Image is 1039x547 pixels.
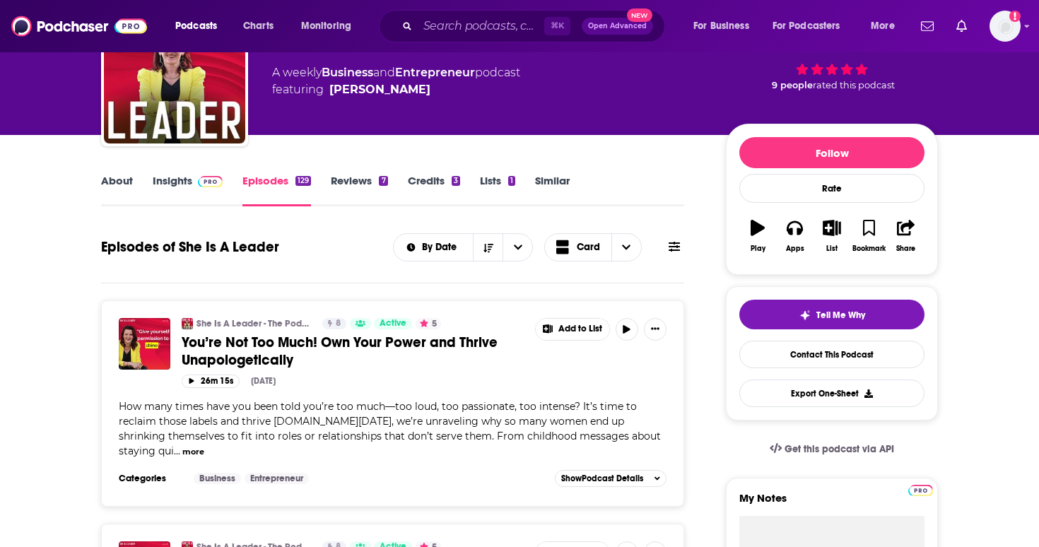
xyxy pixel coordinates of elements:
div: 7 [379,176,387,186]
button: Show More Button [536,319,609,340]
a: Pro website [908,483,933,496]
button: Export One-Sheet [739,380,924,407]
span: Logged in as redsetterpr [990,11,1021,42]
button: open menu [165,15,235,37]
a: Entrepreneur [395,66,475,79]
span: featuring [272,81,520,98]
span: Show Podcast Details [561,474,643,483]
a: Get this podcast via API [758,432,905,466]
div: 3 [452,176,460,186]
span: Podcasts [175,16,217,36]
div: 129 [295,176,311,186]
img: Podchaser Pro [198,176,223,187]
img: tell me why sparkle [799,310,811,321]
img: Podchaser - Follow, Share and Rate Podcasts [11,13,147,40]
span: ... [174,445,180,457]
button: 26m 15s [182,375,240,388]
span: By Date [422,242,462,252]
a: Charts [234,15,282,37]
span: New [627,8,652,22]
button: Play [739,211,776,261]
button: Show profile menu [990,11,1021,42]
button: 5 [416,318,441,329]
button: open menu [763,15,861,37]
button: open menu [503,234,532,261]
div: Rate [739,174,924,203]
a: You’re Not Too Much! Own Your Power and Thrive Unapologetically [182,334,525,369]
button: open menu [683,15,767,37]
a: InsightsPodchaser Pro [153,174,223,206]
span: 8 [336,317,341,331]
button: Show More Button [644,318,667,341]
input: Search podcasts, credits, & more... [418,15,544,37]
button: open menu [291,15,370,37]
svg: Add a profile image [1009,11,1021,22]
button: open menu [861,15,912,37]
span: 9 people [772,80,813,90]
a: She Is A Leader - The Podcast [196,318,313,329]
button: open menu [394,242,474,252]
a: Lists1 [480,174,515,206]
button: Bookmark [850,211,887,261]
button: tell me why sparkleTell Me Why [739,300,924,329]
button: ShowPodcast Details [555,470,667,487]
a: About [101,174,133,206]
span: rated this podcast [813,80,895,90]
span: ⌘ K [544,17,570,35]
div: Share [896,245,915,253]
div: Bookmark [852,245,886,253]
h1: Episodes of She Is A Leader [101,238,279,256]
a: Entrepreneur [245,473,309,484]
span: More [871,16,895,36]
button: List [814,211,850,261]
span: and [373,66,395,79]
span: For Business [693,16,749,36]
button: more [182,446,204,458]
span: Charts [243,16,274,36]
div: List [826,245,838,253]
span: Open Advanced [588,23,647,30]
button: Share [888,211,924,261]
span: Get this podcast via API [785,443,894,455]
a: Business [322,66,373,79]
a: Similar [535,174,570,206]
a: Business [194,473,241,484]
button: Follow [739,137,924,168]
div: Play [751,245,765,253]
span: You’re Not Too Much! Own Your Power and Thrive Unapologetically [182,334,498,369]
div: Apps [786,245,804,253]
a: Episodes129 [242,174,311,206]
span: Active [380,317,406,331]
span: Monitoring [301,16,351,36]
h3: Categories [119,473,182,484]
div: Search podcasts, credits, & more... [392,10,679,42]
img: She Is A Leader - The Podcast [104,2,245,143]
img: User Profile [990,11,1021,42]
div: [DATE] [251,376,276,386]
div: 1 [508,176,515,186]
a: 8 [322,318,346,329]
button: Sort Direction [473,234,503,261]
button: Open AdvancedNew [582,18,653,35]
div: 8 9 peoplerated this podcast [726,12,938,100]
span: Add to List [558,324,602,334]
button: Apps [776,211,813,261]
label: My Notes [739,491,924,516]
div: A weekly podcast [272,64,520,98]
img: You’re Not Too Much! Own Your Power and Thrive Unapologetically [119,318,170,370]
img: She Is A Leader - The Podcast [182,318,193,329]
h2: Choose List sort [393,233,534,261]
a: Show notifications dropdown [915,14,939,38]
span: How many times have you been told you’re too much—too loud, too passionate, too intense? It’s tim... [119,400,661,457]
a: Credits3 [408,174,460,206]
a: Reviews7 [331,174,387,206]
span: Card [577,242,600,252]
span: For Podcasters [773,16,840,36]
button: Choose View [544,233,642,261]
a: Contact This Podcast [739,341,924,368]
span: Tell Me Why [816,310,865,321]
